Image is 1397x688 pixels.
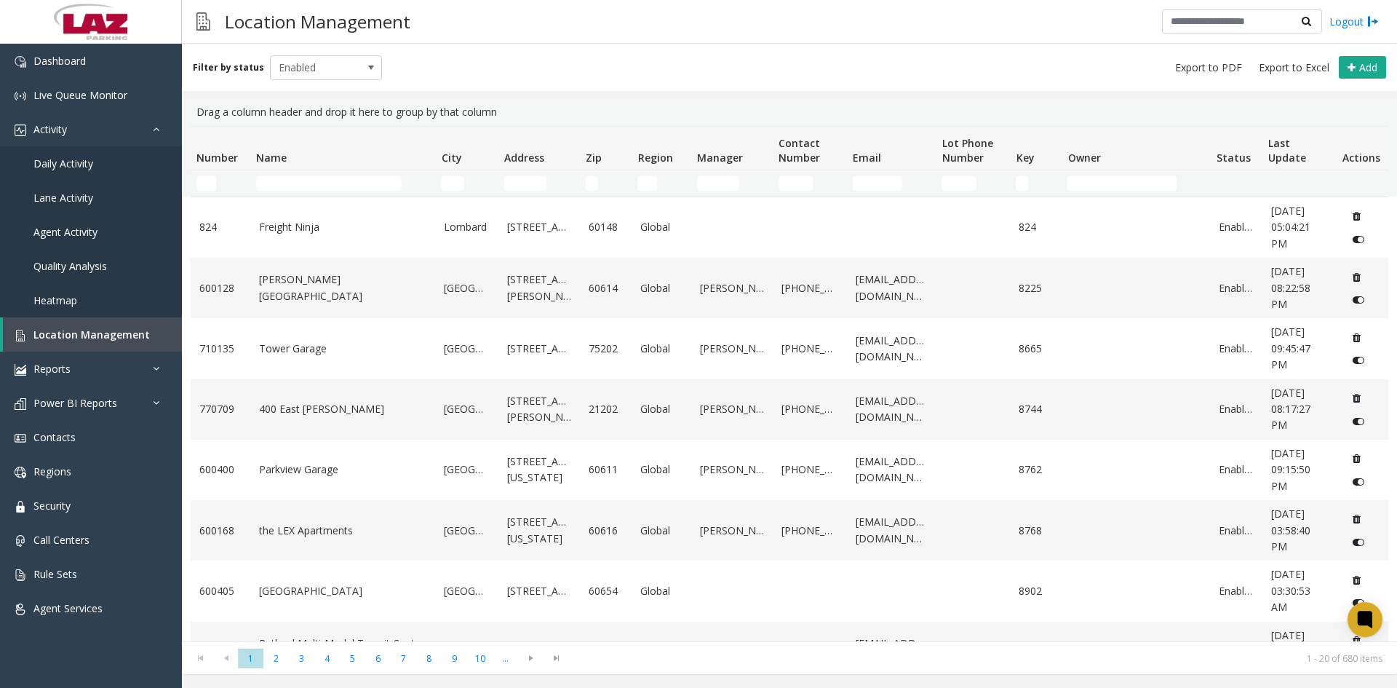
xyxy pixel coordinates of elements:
[1271,203,1328,252] a: [DATE] 05:04:21 PM
[256,176,402,191] input: Name Filter
[589,583,623,599] a: 60654
[1345,447,1369,470] button: Delete
[544,648,569,668] span: Go to the last page
[33,293,77,307] span: Heatmap
[1219,462,1253,478] a: Enabled
[1271,446,1328,494] a: [DATE] 09:15:50 PM
[416,649,442,668] span: Page 8
[1219,341,1253,357] a: Enabled
[15,124,26,136] img: 'icon'
[1345,568,1369,591] button: Delete
[33,430,76,444] span: Contacts
[697,151,743,165] span: Manager
[199,280,242,296] a: 600128
[15,56,26,68] img: 'icon'
[250,170,436,197] td: Name Filter
[589,219,623,235] a: 60148
[15,501,26,513] img: 'icon'
[33,499,71,513] span: Security
[1210,127,1262,170] th: Status
[856,636,927,668] a: [EMAIL_ADDRESS][DOMAIN_NAME]
[504,151,544,165] span: Address
[3,317,182,352] a: Location Management
[1345,349,1372,372] button: Disable
[1219,401,1253,417] a: Enabled
[1210,170,1262,197] td: Status Filter
[779,176,813,191] input: Contact Number Filter
[700,523,764,539] a: [PERSON_NAME]
[33,157,93,170] span: Daily Activity
[1067,176,1176,191] input: Owner Filter
[1019,462,1053,478] a: 8762
[1345,288,1372,312] button: Disable
[340,649,365,668] span: Page 5
[444,462,490,478] a: [GEOGRAPHIC_DATA]
[781,462,838,478] a: [PHONE_NUMBER]
[1219,280,1253,296] a: Enabled
[1019,401,1053,417] a: 8744
[196,4,210,39] img: pageIcon
[521,652,541,664] span: Go to the next page
[1175,60,1242,75] span: Export to PDF
[391,649,416,668] span: Page 7
[1019,219,1053,235] a: 824
[259,272,427,304] a: [PERSON_NAME][GEOGRAPHIC_DATA]
[504,176,546,191] input: Address Filter
[1367,14,1379,29] img: logout
[578,652,1382,665] kendo-pager-info: 1 - 20 of 680 items
[856,393,927,426] a: [EMAIL_ADDRESS][DOMAIN_NAME]
[33,88,127,102] span: Live Queue Monitor
[498,170,580,197] td: Address Filter
[856,333,927,365] a: [EMAIL_ADDRESS][DOMAIN_NAME]
[259,341,427,357] a: Tower Garage
[259,523,427,539] a: the LEX Apartments
[33,396,117,410] span: Power BI Reports
[507,393,571,426] a: [STREET_ADDRESS][PERSON_NAME]
[191,98,1388,126] div: Drag a column header and drop it here to group by that column
[196,151,238,165] span: Number
[33,259,107,273] span: Quality Analysis
[691,170,773,197] td: Manager Filter
[1268,136,1306,165] span: Last Update
[1010,170,1062,197] td: Key Filter
[1339,56,1386,79] button: Add
[507,272,571,304] a: [STREET_ADDRESS][PERSON_NAME]
[1271,204,1310,250] span: [DATE] 05:04:21 PM
[856,272,927,304] a: [EMAIL_ADDRESS][DOMAIN_NAME]
[781,341,838,357] a: [PHONE_NUMBER]
[589,523,623,539] a: 60616
[700,401,764,417] a: [PERSON_NAME]
[435,170,498,197] td: City Filter
[259,583,427,599] a: [GEOGRAPHIC_DATA]
[580,170,632,197] td: Zip Filter
[199,401,242,417] a: 770709
[182,126,1397,641] div: Data table
[640,219,682,235] a: Global
[638,151,673,165] span: Region
[33,601,103,615] span: Agent Services
[33,464,71,478] span: Regions
[853,151,881,165] span: Email
[444,280,490,296] a: [GEOGRAPHIC_DATA]
[259,636,427,668] a: Rutland Multi-Modal Transit Center Garage
[33,225,97,239] span: Agent Activity
[1345,265,1369,288] button: Delete
[586,151,602,165] span: Zip
[263,649,289,668] span: Page 2
[1016,176,1028,191] input: Key Filter
[1253,58,1335,78] button: Export to Excel
[1271,628,1310,675] span: [DATE] 02:30:03 AM
[632,170,691,197] td: Region Filter
[259,219,427,235] a: Freight Ninja
[586,176,598,191] input: Zip Filter
[467,649,493,668] span: Page 10
[493,649,518,668] span: Page 11
[199,583,242,599] a: 600405
[191,170,250,197] td: Number Filter
[1271,628,1328,676] a: [DATE] 02:30:03 AM
[1345,507,1369,531] button: Delete
[218,4,418,39] h3: Location Management
[15,398,26,410] img: 'icon'
[1271,324,1328,373] a: [DATE] 09:45:47 PM
[640,523,682,539] a: Global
